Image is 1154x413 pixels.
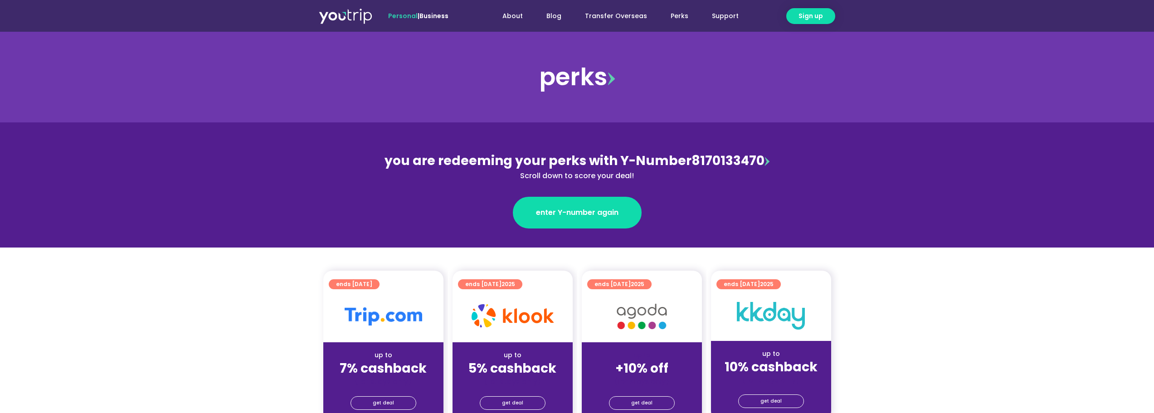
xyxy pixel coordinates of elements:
[329,279,380,289] a: ends [DATE]
[536,207,618,218] span: enter Y-number again
[594,279,644,289] span: ends [DATE]
[535,8,573,24] a: Blog
[465,279,515,289] span: ends [DATE]
[380,170,774,181] div: Scroll down to score your deal!
[631,397,652,409] span: get deal
[718,375,824,385] div: (for stays only)
[388,11,448,20] span: |
[331,377,436,386] div: (for stays only)
[633,350,650,360] span: up to
[380,151,774,181] div: 8170133470
[738,394,804,408] a: get deal
[331,350,436,360] div: up to
[385,152,691,170] span: you are redeeming your perks with Y-Number
[473,8,750,24] nav: Menu
[716,279,781,289] a: ends [DATE]2025
[700,8,750,24] a: Support
[718,349,824,359] div: up to
[460,350,565,360] div: up to
[458,279,522,289] a: ends [DATE]2025
[760,395,782,408] span: get deal
[468,360,556,377] strong: 5% cashback
[388,11,418,20] span: Personal
[373,397,394,409] span: get deal
[587,279,652,289] a: ends [DATE]2025
[659,8,700,24] a: Perks
[725,358,818,376] strong: 10% cashback
[609,396,675,410] a: get deal
[480,396,545,410] a: get deal
[615,360,668,377] strong: +10% off
[502,280,515,288] span: 2025
[340,360,427,377] strong: 7% cashback
[513,197,642,228] a: enter Y-number again
[419,11,448,20] a: Business
[491,8,535,24] a: About
[589,377,695,386] div: (for stays only)
[760,280,774,288] span: 2025
[786,8,835,24] a: Sign up
[351,396,416,410] a: get deal
[799,11,823,21] span: Sign up
[336,279,372,289] span: ends [DATE]
[724,279,774,289] span: ends [DATE]
[631,280,644,288] span: 2025
[460,377,565,386] div: (for stays only)
[573,8,659,24] a: Transfer Overseas
[502,397,523,409] span: get deal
